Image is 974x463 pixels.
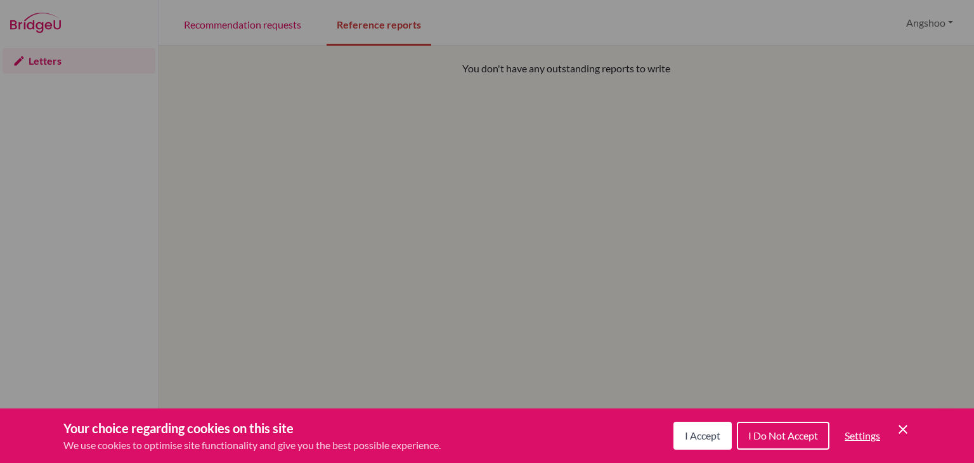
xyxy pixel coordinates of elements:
p: We use cookies to optimise site functionality and give you the best possible experience. [63,438,441,453]
button: Save and close [895,422,911,437]
button: I Do Not Accept [737,422,829,450]
span: Settings [845,429,880,441]
span: I Accept [685,429,720,441]
span: I Do Not Accept [748,429,818,441]
button: Settings [834,423,890,448]
h3: Your choice regarding cookies on this site [63,419,441,438]
button: I Accept [673,422,732,450]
